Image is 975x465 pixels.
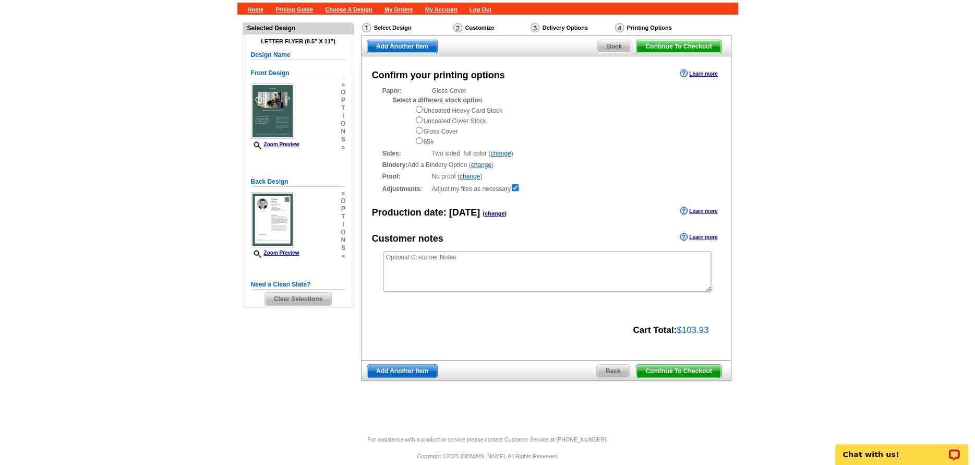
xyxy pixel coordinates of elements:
[677,325,708,335] span: $103.93
[367,364,438,378] a: Add Another Item
[367,40,438,53] a: Add Another Item
[341,89,345,97] span: o
[251,141,299,147] a: Zoom Preview
[251,192,295,247] img: small-thumb.jpg
[341,229,345,236] span: o
[341,104,345,112] span: t
[341,205,345,213] span: p
[471,161,491,169] a: change
[680,207,717,215] a: Learn more
[372,68,505,82] div: Confirm your printing options
[636,365,720,377] span: Continue To Checkout
[485,210,505,217] a: change
[341,213,345,221] span: t
[325,6,372,13] a: Choose A Design
[382,183,710,194] div: Adjust my files as necessary
[382,149,710,158] div: Two sided, full color ( )
[425,6,458,13] a: My Account
[243,23,354,33] div: Selected Design
[251,280,346,290] h5: Need a Clean Slate?
[341,81,345,89] span: »
[341,197,345,205] span: o
[680,233,717,241] a: Learn more
[615,23,624,32] img: Printing Options & Summary
[341,252,345,260] span: »
[382,172,710,181] div: No proof ( )
[341,236,345,244] span: n
[597,365,630,377] span: Back
[341,112,345,120] span: i
[531,23,539,32] img: Delivery Options
[361,22,452,35] div: Select Design
[382,160,710,170] div: Add a Bindery Option ( )
[372,206,507,220] div: Production date:
[828,432,975,465] iframe: LiveChat chat widget
[362,23,371,32] img: Select Design
[483,210,507,217] span: ( )
[248,6,264,13] a: Home
[636,40,720,53] span: Continue To Checkout
[341,97,345,104] span: p
[367,365,437,377] span: Add Another Item
[596,364,630,378] a: Back
[382,86,429,96] strong: Paper:
[452,22,529,33] div: Customize
[453,23,462,32] img: Customize
[393,97,482,104] strong: Select a different stock option
[265,293,331,305] span: Clear Selections
[382,149,429,158] strong: Sides:
[384,6,413,13] a: My Orders
[633,325,677,335] strong: Cart Total:
[382,161,408,169] strong: Bindery:
[341,221,345,229] span: i
[372,232,443,246] div: Customer notes
[341,189,345,197] span: »
[367,40,437,53] span: Add Another Item
[529,22,614,35] div: Delivery Options
[251,38,346,45] h4: Letter Flyer (8.5" x 11")
[382,184,429,194] strong: Adjustments:
[251,68,346,78] h5: Front Design
[460,173,480,180] a: change
[251,250,299,256] a: Zoom Preview
[275,6,313,13] a: Pricing Guide
[341,136,345,144] span: s
[449,207,480,218] span: [DATE]
[614,22,705,35] div: Printing Options
[251,50,346,60] h5: Design Name
[382,172,429,181] strong: Proof:
[341,120,345,128] span: o
[341,128,345,136] span: n
[490,150,511,157] a: change
[680,69,717,78] a: Learn more
[251,177,346,187] h5: Back Design
[251,84,295,139] img: small-thumb.jpg
[341,144,345,151] span: »
[341,244,345,252] span: s
[382,86,710,147] div: Gloss Cover
[597,40,631,53] a: Back
[415,105,710,147] div: Uncoated Heavy Card Stock Uncoated Cover Stock Gloss Cover 65#
[470,6,491,13] a: Log Out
